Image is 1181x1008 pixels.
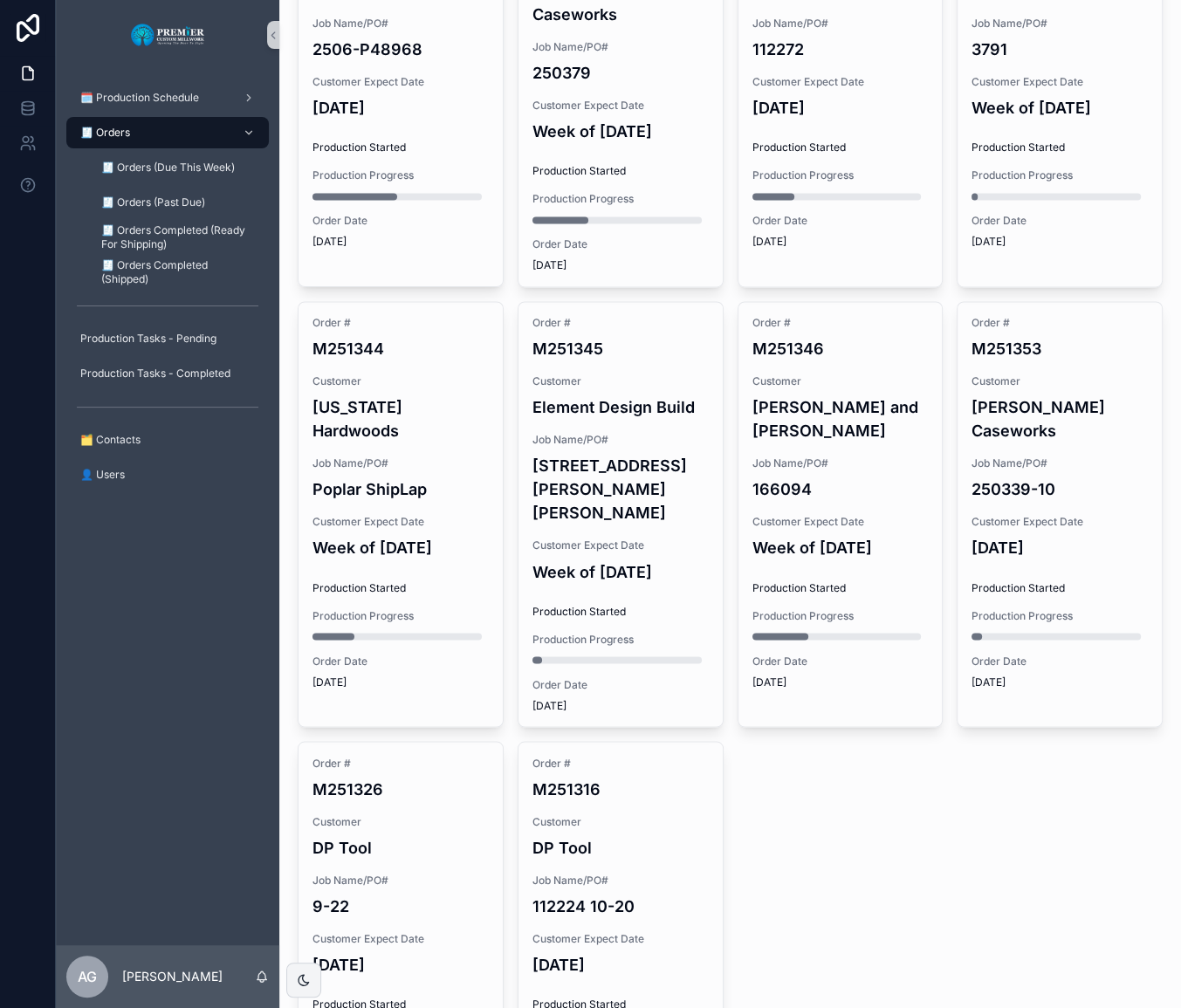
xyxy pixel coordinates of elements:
[752,456,929,470] span: Job Name/PO#
[752,235,929,249] span: [DATE]
[972,675,1148,689] span: [DATE]
[312,316,489,330] span: Order #
[312,952,489,976] h4: [DATE]
[66,82,269,113] a: 🗓️ Production Schedule
[752,214,929,228] span: Order Date
[66,358,269,389] a: Production Tasks - Completed
[972,96,1148,120] h4: Week of [DATE]
[752,316,929,330] span: Order #
[312,777,489,800] h4: M251326
[532,559,709,583] h4: Week of [DATE]
[312,756,489,770] span: Order #
[80,468,125,482] span: 👤 Users
[87,152,269,183] a: 🧾 Orders (Due This Week)
[78,966,97,987] span: AG
[738,301,944,727] a: Order #M251346Customer[PERSON_NAME] and [PERSON_NAME]Job Name/PO#166094Customer Expect DateWeek o...
[312,536,489,559] h4: Week of [DATE]
[752,96,929,120] h4: [DATE]
[312,931,489,945] span: Customer Expect Date
[312,814,489,828] span: Customer
[532,538,709,552] span: Customer Expect Date
[532,698,709,712] span: [DATE]
[298,301,504,727] a: Order #M251344Customer[US_STATE] HardwoodsJob Name/PO#Poplar ShipLapCustomer Expect DateWeek of [...
[532,454,709,525] h4: [STREET_ADDRESS][PERSON_NAME][PERSON_NAME]
[532,433,709,447] span: Job Name/PO#
[972,141,1148,154] span: Production Started
[66,459,269,490] a: 👤 Users
[312,96,489,120] h4: [DATE]
[87,222,269,253] a: 🧾 Orders Completed (Ready For Shipping)
[752,337,929,360] h4: M251346
[532,99,709,113] span: Customer Expect Date
[532,316,709,330] span: Order #
[532,61,709,85] h4: 250379
[972,654,1148,668] span: Order Date
[972,316,1148,330] span: Order #
[752,608,929,622] span: Production Progress
[972,580,1148,594] span: Production Started
[972,17,1148,31] span: Job Name/PO#
[312,580,489,594] span: Production Started
[752,141,929,154] span: Production Started
[66,424,269,456] a: 🗂️ Contacts
[532,756,709,770] span: Order #
[312,873,489,887] span: Job Name/PO#
[312,17,489,31] span: Job Name/PO#
[66,117,269,148] a: 🧾 Orders
[312,214,489,228] span: Order Date
[752,38,929,61] h4: 112272
[312,141,489,154] span: Production Started
[752,580,929,594] span: Production Started
[532,374,709,388] span: Customer
[532,677,709,691] span: Order Date
[312,675,489,689] span: [DATE]
[752,536,929,559] h4: Week of [DATE]
[532,120,709,143] h4: Week of [DATE]
[312,894,489,917] h4: 9-22
[312,337,489,360] h4: M251344
[312,235,489,249] span: [DATE]
[972,235,1148,249] span: [DATE]
[101,223,251,251] span: 🧾 Orders Completed (Ready For Shipping)
[80,367,230,381] span: Production Tasks - Completed
[101,195,205,209] span: 🧾 Orders (Past Due)
[532,632,709,646] span: Production Progress
[312,395,489,442] h4: [US_STATE] Hardwoods
[122,968,223,985] p: [PERSON_NAME]
[972,395,1148,442] h4: [PERSON_NAME] Caseworks
[532,192,709,206] span: Production Progress
[532,777,709,800] h4: M251316
[312,477,489,501] h4: Poplar ShipLap
[752,675,929,689] span: [DATE]
[532,237,709,251] span: Order Date
[972,608,1148,622] span: Production Progress
[972,214,1148,228] span: Order Date
[101,258,251,286] span: 🧾 Orders Completed (Shipped)
[532,952,709,976] h4: [DATE]
[752,515,929,529] span: Customer Expect Date
[532,873,709,887] span: Job Name/PO#
[532,835,709,859] h4: DP Tool
[752,374,929,388] span: Customer
[752,654,929,668] span: Order Date
[532,814,709,828] span: Customer
[972,477,1148,501] h4: 250339-10
[972,536,1148,559] h4: [DATE]
[972,456,1148,470] span: Job Name/PO#
[80,332,216,346] span: Production Tasks - Pending
[957,301,1163,727] a: Order #M251353Customer[PERSON_NAME] CaseworksJob Name/PO#250339-10Customer Expect Date[DATE]Produ...
[312,38,489,61] h4: 2506-P48968
[130,21,206,49] img: App logo
[312,835,489,859] h4: DP Tool
[87,187,269,218] a: 🧾 Orders (Past Due)
[532,395,709,419] h4: Element Design Build
[972,38,1148,61] h4: 3791
[66,323,269,354] a: Production Tasks - Pending
[532,40,709,54] span: Job Name/PO#
[752,477,929,501] h4: 166094
[972,75,1148,89] span: Customer Expect Date
[532,604,709,618] span: Production Started
[972,168,1148,182] span: Production Progress
[752,75,929,89] span: Customer Expect Date
[80,91,199,105] span: 🗓️ Production Schedule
